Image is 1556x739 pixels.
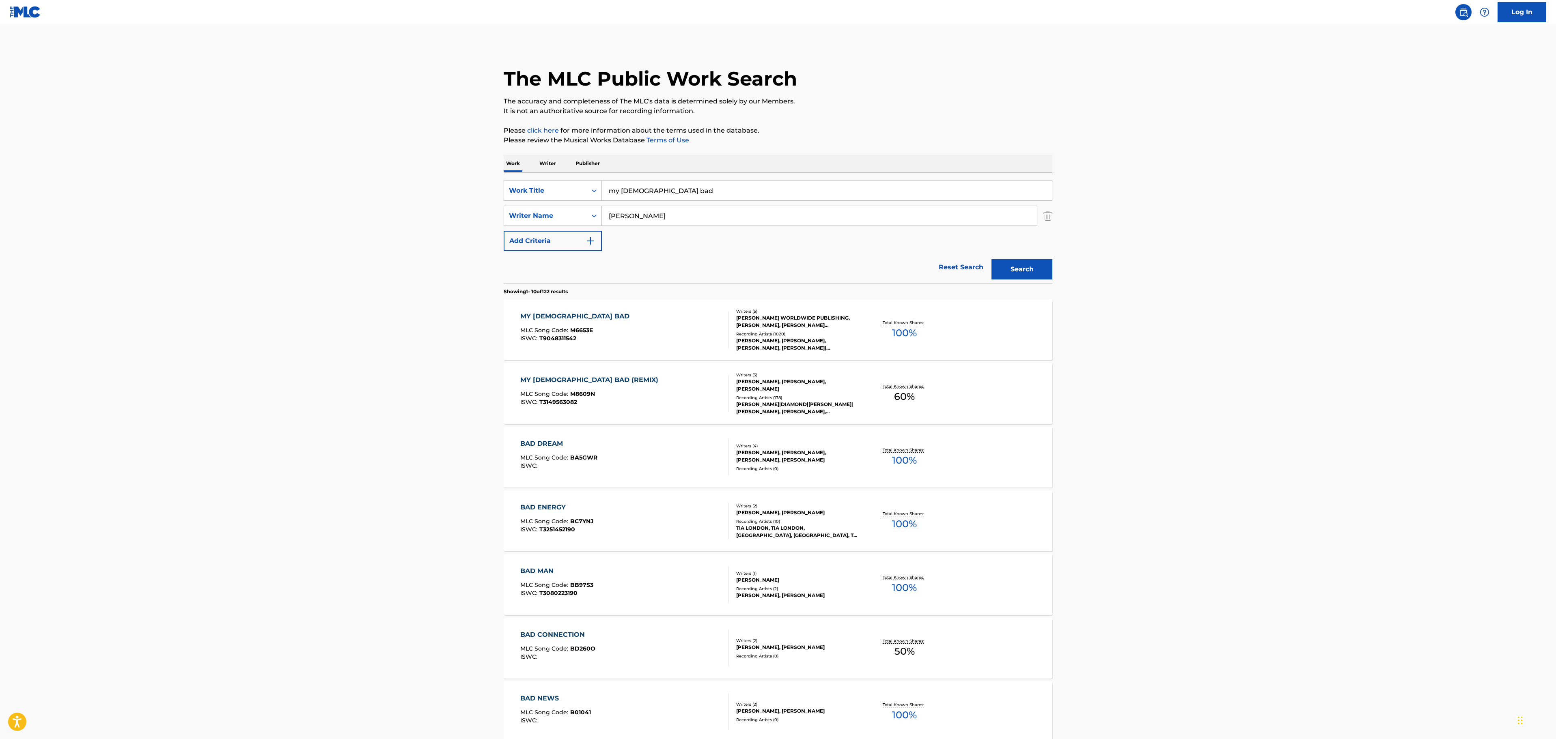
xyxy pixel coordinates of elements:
[504,155,522,172] p: Work
[520,717,539,724] span: ISWC :
[570,709,591,716] span: B01041
[736,570,859,576] div: Writers ( 1 )
[520,327,570,334] span: MLC Song Code :
[736,503,859,509] div: Writers ( 2 )
[520,589,539,597] span: ISWC :
[1455,4,1472,20] a: Public Search
[736,466,859,472] div: Recording Artists ( 0 )
[504,427,1052,488] a: BAD DREAMMLC Song Code:BA5GWRISWC:Writers (4)[PERSON_NAME], [PERSON_NAME], [PERSON_NAME], [PERSON...
[894,644,915,659] span: 50 %
[736,586,859,592] div: Recording Artists ( 2 )
[736,524,859,539] div: TIA LONDON, TIA LONDON, [GEOGRAPHIC_DATA], [GEOGRAPHIC_DATA], TIA [GEOGRAPHIC_DATA]
[520,694,591,703] div: BAD NEWS
[570,581,593,589] span: BB97S3
[991,259,1052,279] button: Search
[935,258,987,276] a: Reset Search
[736,314,859,329] div: [PERSON_NAME] WORLDWIDE PUBLISHING, [PERSON_NAME], [PERSON_NAME] [PERSON_NAME], [PERSON_NAME], [P...
[520,398,539,406] span: ISWC :
[736,443,859,449] div: Writers ( 4 )
[736,518,859,524] div: Recording Artists ( 10 )
[504,135,1052,145] p: Please review the Musical Works Database
[10,6,41,18] img: MLC Logo
[520,462,539,469] span: ISWC :
[736,644,859,651] div: [PERSON_NAME], [PERSON_NAME]
[892,326,917,340] span: 100 %
[520,390,570,397] span: MLC Song Code :
[504,299,1052,360] a: MY [DEMOGRAPHIC_DATA] BADMLC Song Code:M6653EISWC:T9048311542Writers (5)[PERSON_NAME] WORLDWIDE P...
[736,395,859,401] div: Recording Artists ( 138 )
[883,702,926,708] p: Total Known Shares:
[504,67,797,91] h1: The MLC Public Work Search
[520,653,539,660] span: ISWC :
[504,288,568,295] p: Showing 1 - 10 of 122 results
[1043,206,1052,226] img: Delete Criterion
[509,211,582,221] div: Writer Name
[509,186,582,195] div: Work Title
[539,526,575,533] span: T3251452190
[1476,4,1493,20] div: Help
[504,231,602,251] button: Add Criteria
[736,653,859,659] div: Recording Artists ( 0 )
[1518,708,1523,733] div: Drag
[586,236,595,246] img: 9d2ae6d4665cec9f34b9.svg
[736,509,859,516] div: [PERSON_NAME], [PERSON_NAME]
[736,449,859,464] div: [PERSON_NAME], [PERSON_NAME], [PERSON_NAME], [PERSON_NAME]
[504,97,1052,106] p: The accuracy and completeness of The MLC's data is determined solely by our Members.
[892,517,917,531] span: 100 %
[504,554,1052,615] a: BAD MANMLC Song Code:BB97S3ISWC:T3080223190Writers (1)[PERSON_NAME]Recording Artists (2)[PERSON_N...
[504,490,1052,551] a: BAD ENERGYMLC Song Code:BC7YNJISWC:T3251452190Writers (2)[PERSON_NAME], [PERSON_NAME]Recording Ar...
[736,372,859,378] div: Writers ( 3 )
[892,580,917,595] span: 100 %
[504,106,1052,116] p: It is not an authoritative source for recording information.
[520,526,539,533] span: ISWC :
[504,363,1052,424] a: MY [DEMOGRAPHIC_DATA] BAD (REMIX)MLC Song Code:M8609NISWC:T3149563082Writers (3)[PERSON_NAME], [P...
[520,375,662,385] div: MY [DEMOGRAPHIC_DATA] BAD (REMIX)
[736,717,859,723] div: Recording Artists ( 0 )
[736,701,859,707] div: Writers ( 2 )
[1480,7,1489,17] img: help
[570,327,593,334] span: M6653E
[736,337,859,352] div: [PERSON_NAME], [PERSON_NAME], [PERSON_NAME], [PERSON_NAME]|[PERSON_NAME], [PERSON_NAME], [PERSON_...
[570,645,595,652] span: BD260O
[570,454,597,461] span: BA5GWR
[894,389,915,404] span: 60 %
[520,311,634,321] div: MY [DEMOGRAPHIC_DATA] BAD
[645,136,689,144] a: Terms of Use
[520,581,570,589] span: MLC Song Code :
[520,566,593,576] div: BAD MAN
[883,383,926,389] p: Total Known Shares:
[1459,7,1468,17] img: search
[570,390,595,397] span: M8609N
[520,335,539,342] span: ISWC :
[520,439,597,449] div: BAD DREAM
[504,126,1052,135] p: Please for more information about the terms used in the database.
[736,378,859,393] div: [PERSON_NAME], [PERSON_NAME], [PERSON_NAME]
[520,518,570,525] span: MLC Song Code :
[570,518,594,525] span: BC7YNJ
[883,638,926,644] p: Total Known Shares:
[539,335,576,342] span: T9048311542
[520,454,570,461] span: MLC Song Code :
[520,503,594,512] div: BAD ENERGY
[736,576,859,584] div: [PERSON_NAME]
[892,708,917,722] span: 100 %
[539,589,578,597] span: T3080223190
[520,709,570,716] span: MLC Song Code :
[504,618,1052,679] a: BAD CONNECTIONMLC Song Code:BD260OISWC:Writers (2)[PERSON_NAME], [PERSON_NAME]Recording Artists (...
[736,331,859,337] div: Recording Artists ( 1020 )
[1515,700,1556,739] iframe: Chat Widget
[883,574,926,580] p: Total Known Shares:
[736,707,859,715] div: [PERSON_NAME], [PERSON_NAME]
[1498,2,1546,22] a: Log In
[539,398,577,406] span: T3149563082
[892,453,917,468] span: 100 %
[883,447,926,453] p: Total Known Shares:
[883,511,926,517] p: Total Known Shares:
[573,155,602,172] p: Publisher
[504,180,1052,284] form: Search Form
[736,592,859,599] div: [PERSON_NAME], [PERSON_NAME]
[520,630,595,640] div: BAD CONNECTION
[883,320,926,326] p: Total Known Shares:
[520,645,570,652] span: MLC Song Code :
